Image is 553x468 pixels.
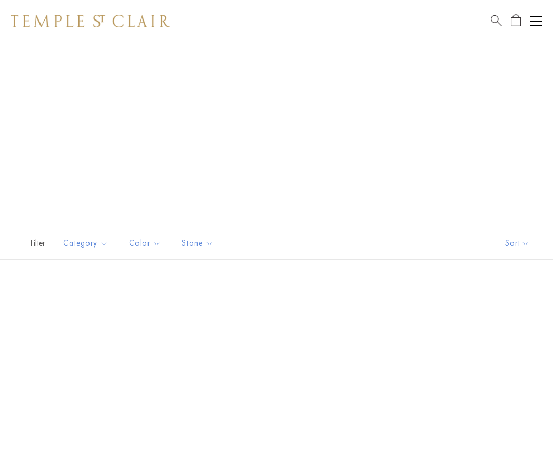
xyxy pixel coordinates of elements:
[511,14,521,27] a: Open Shopping Bag
[481,227,553,259] button: Show sort by
[121,231,169,255] button: Color
[491,14,502,27] a: Search
[55,231,116,255] button: Category
[530,15,542,27] button: Open navigation
[58,237,116,250] span: Category
[11,15,170,27] img: Temple St. Clair
[176,237,221,250] span: Stone
[124,237,169,250] span: Color
[174,231,221,255] button: Stone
